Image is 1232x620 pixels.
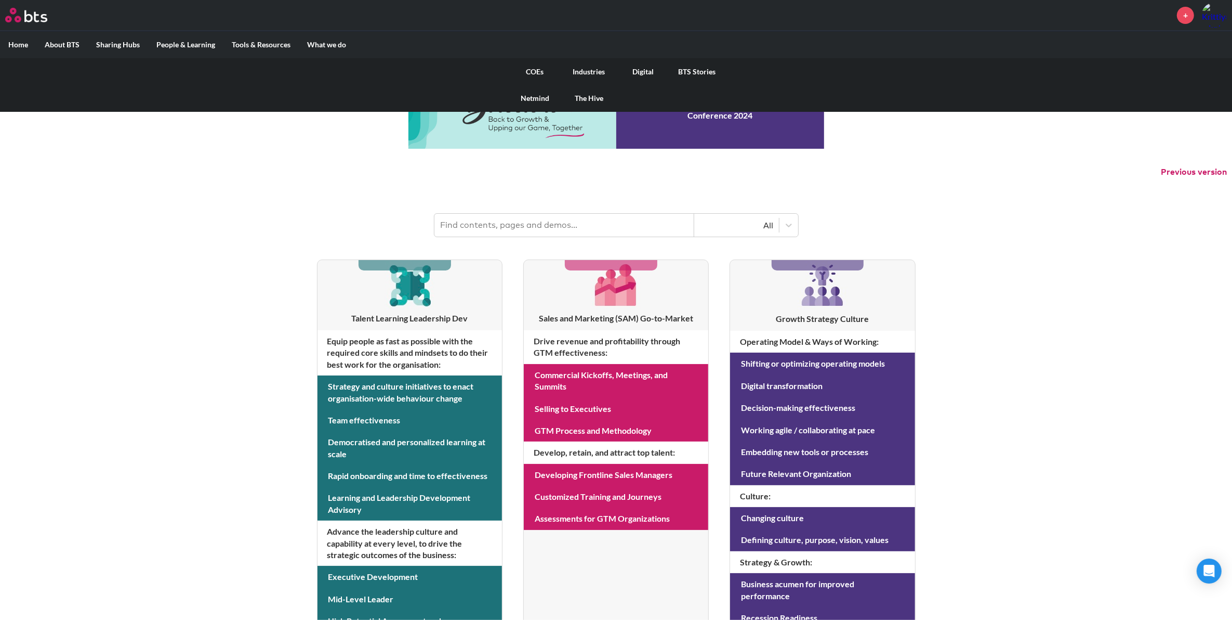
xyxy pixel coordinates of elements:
[524,330,708,364] h4: Drive revenue and profitability through GTM effectiveness :
[385,260,434,309] img: [object Object]
[798,260,847,310] img: [object Object]
[5,8,47,22] img: BTS Logo
[591,260,641,309] img: [object Object]
[317,313,502,324] h3: Talent Learning Leadership Dev
[1197,559,1222,584] div: Open Intercom Messenger
[699,219,774,231] div: All
[730,551,915,573] h4: Strategy & Growth :
[434,214,694,237] input: Find contents, pages and demos...
[1161,166,1227,178] button: Previous version
[317,521,502,566] h4: Advance the leadership culture and capability at every level, to drive the strategic outcomes of ...
[524,313,708,324] h3: Sales and Marketing (SAM) Go-to-Market
[5,8,67,22] a: Go home
[730,485,915,507] h4: Culture :
[1177,7,1194,24] a: +
[36,31,88,58] label: About BTS
[299,31,354,58] label: What we do
[317,330,502,376] h4: Equip people as fast as possible with the required core skills and mindsets to do their best work...
[730,313,915,325] h3: Growth Strategy Culture
[1202,3,1227,28] img: Krittiya Waniyaphan
[524,442,708,463] h4: Develop, retain, and attract top talent :
[730,331,915,353] h4: Operating Model & Ways of Working :
[148,31,223,58] label: People & Learning
[88,31,148,58] label: Sharing Hubs
[223,31,299,58] label: Tools & Resources
[1202,3,1227,28] a: Profile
